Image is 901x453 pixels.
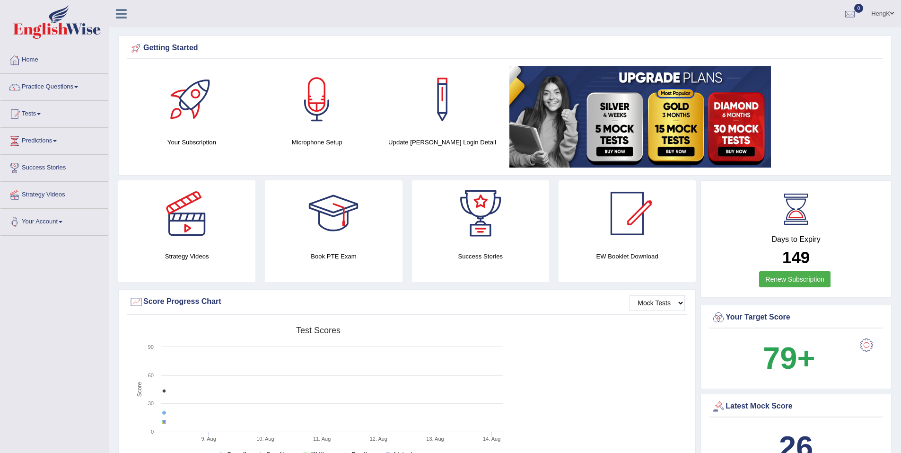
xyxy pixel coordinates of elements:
[148,400,154,406] text: 30
[483,436,500,442] tspan: 14. Aug
[385,137,500,147] h4: Update [PERSON_NAME] Login Detail
[0,74,108,98] a: Practice Questions
[0,128,108,151] a: Predictions
[559,251,696,261] h4: EW Booklet Download
[256,436,274,442] tspan: 10. Aug
[0,155,108,178] a: Success Stories
[426,436,444,442] tspan: 13. Aug
[0,101,108,124] a: Tests
[259,137,375,147] h4: Microphone Setup
[129,41,881,55] div: Getting Started
[148,344,154,350] text: 90
[0,182,108,205] a: Strategy Videos
[296,326,341,335] tspan: Test scores
[759,271,831,287] a: Renew Subscription
[782,248,810,266] b: 149
[151,429,154,435] text: 0
[711,400,881,414] div: Latest Mock Score
[854,4,864,13] span: 0
[763,341,815,375] b: 79+
[0,47,108,71] a: Home
[201,436,216,442] tspan: 9. Aug
[148,373,154,378] text: 60
[0,209,108,232] a: Your Account
[370,436,387,442] tspan: 12. Aug
[711,311,881,325] div: Your Target Score
[265,251,402,261] h4: Book PTE Exam
[412,251,549,261] h4: Success Stories
[711,235,881,244] h4: Days to Expiry
[136,382,143,397] tspan: Score
[134,137,250,147] h4: Your Subscription
[118,251,255,261] h4: Strategy Videos
[509,66,771,168] img: small5.jpg
[313,436,331,442] tspan: 11. Aug
[129,295,685,309] div: Score Progress Chart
